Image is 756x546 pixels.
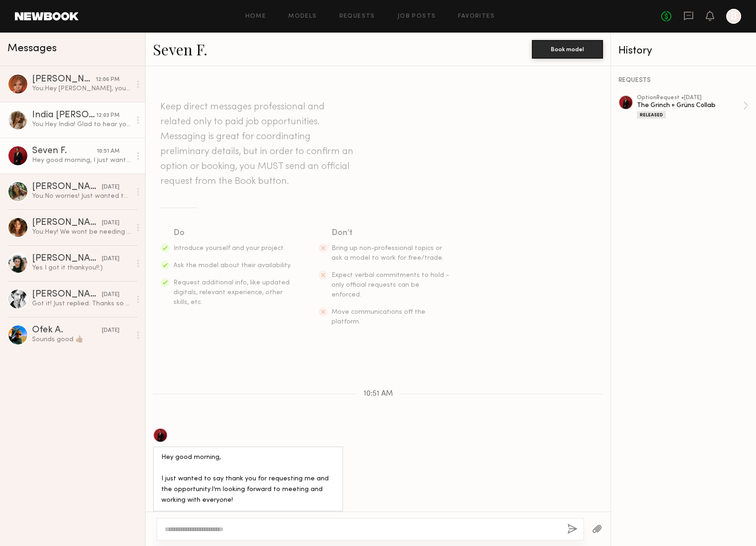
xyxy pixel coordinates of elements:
a: Models [288,13,317,20]
div: History [618,46,749,56]
span: Expect verbal commitments to hold - only official requests can be enforced. [332,272,449,298]
header: Keep direct messages professional and related only to paid job opportunities. Messaging is great ... [160,100,356,189]
a: B [726,9,741,24]
div: Do [173,227,292,240]
div: Ofek A. [32,326,102,335]
button: Book model [532,40,603,59]
div: Hey good morning, I just wanted to say thank you for requesting me and the opportunity.I’m lookin... [32,156,131,165]
div: Sounds good 👍🏽 [32,335,131,344]
div: Hey good morning, I just wanted to say thank you for requesting me and the opportunity.I’m lookin... [161,452,335,506]
div: Seven F. [32,147,97,156]
div: 12:06 PM [96,75,119,84]
div: [DATE] [102,326,119,335]
a: Book model [532,45,603,53]
div: [DATE] [102,255,119,263]
div: option Request • [DATE] [637,95,743,101]
div: REQUESTS [618,77,749,84]
div: Don’t [332,227,451,240]
div: Yes I got it thankyou!!:) [32,263,131,272]
div: [DATE] [102,219,119,228]
a: Home [245,13,266,20]
span: Messages [7,43,57,54]
span: Bring up non-professional topics or ask a model to work for free/trade. [332,245,444,261]
div: 12:03 PM [96,111,119,120]
a: Seven F. [153,39,207,59]
a: Job Posts [398,13,436,20]
div: [PERSON_NAME] [32,218,102,228]
div: Released [637,111,666,119]
a: Requests [339,13,375,20]
div: [PERSON_NAME] [32,75,96,84]
div: [PERSON_NAME] [32,182,102,192]
div: India [PERSON_NAME] [32,111,96,120]
span: Move communications off the platform. [332,309,425,325]
div: The Grinch + Grüns Collab [637,101,743,110]
span: Request additional info, like updated digitals, relevant experience, other skills, etc. [173,280,290,305]
div: [PERSON_NAME] [32,254,102,263]
div: Got it! Just replied. Thanks so much! [32,299,131,308]
div: You: Hey [PERSON_NAME], you're our top choice for this shoot if you are available. If not, no wor... [32,84,131,93]
div: You: Hey India! Glad to hear you're available. We can totally work with your agency. Will this ch... [32,120,131,129]
span: Ask the model about their availability. [173,263,292,269]
div: [DATE] [102,183,119,192]
a: Favorites [458,13,495,20]
div: You: Hey! We wont be needing you anymore for this shoot. Thank you [32,228,131,236]
div: [PERSON_NAME] [32,290,102,299]
div: [DATE] [102,290,119,299]
div: You: No worries! Just wanted to make sure [32,192,131,201]
span: Introduce yourself and your project. [173,245,285,251]
div: 10:51 AM [97,147,119,156]
a: optionRequest •[DATE]The Grinch + Grüns CollabReleased [637,95,749,119]
span: 10:51 AM [364,390,393,398]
